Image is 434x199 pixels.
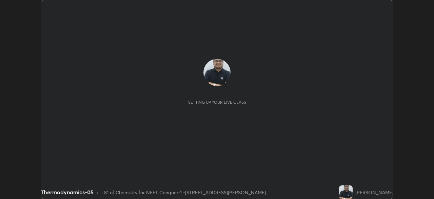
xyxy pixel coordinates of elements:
img: bdb716e09a8a4bd9a9a097e408a34c89.jpg [339,185,353,199]
div: L81 of Chemistry for NEET Conquer-1 -[STREET_ADDRESS][PERSON_NAME] [101,189,266,196]
img: bdb716e09a8a4bd9a9a097e408a34c89.jpg [203,59,231,86]
div: Setting up your live class [188,100,246,105]
div: • [96,189,99,196]
div: Thermodynamics-05 [41,188,94,196]
div: [PERSON_NAME] [355,189,393,196]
